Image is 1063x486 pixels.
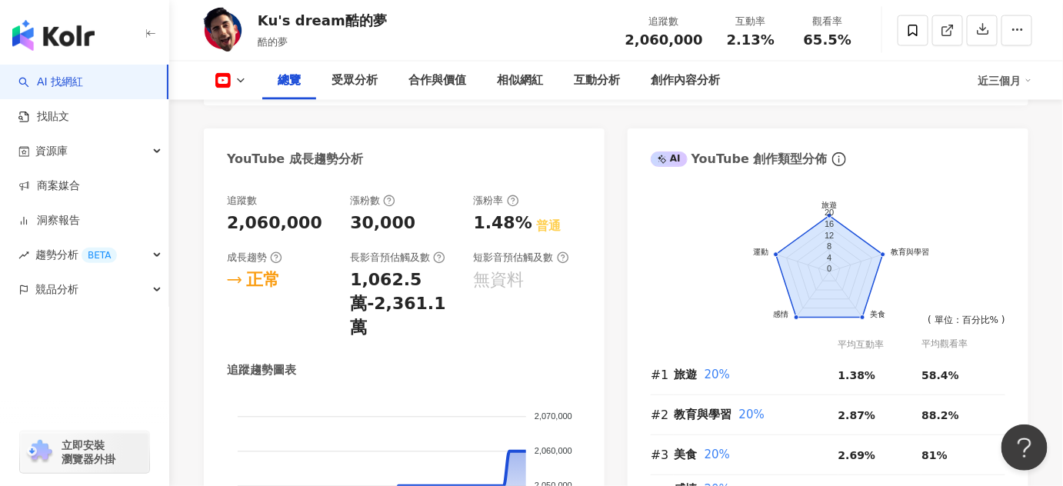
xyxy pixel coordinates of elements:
[227,151,363,168] div: YouTube 成長趨勢分析
[1001,424,1048,471] iframe: Help Scout Beacon - Open
[651,151,828,168] div: YouTube 創作類型分佈
[227,211,322,235] div: 2,060,000
[18,109,69,125] a: 找貼文
[870,310,885,318] text: 美食
[921,369,959,381] span: 58.4%
[825,208,834,217] text: 20
[227,251,282,265] div: 成長趨勢
[827,253,831,262] text: 4
[35,134,68,168] span: 資源庫
[474,251,569,265] div: 短影音預估觸及數
[258,36,288,48] span: 酷的夢
[651,445,674,464] div: #3
[705,368,730,381] span: 20%
[774,310,789,318] text: 感情
[408,72,466,90] div: 合作與價值
[825,230,834,239] text: 12
[651,405,674,424] div: #2
[227,194,257,208] div: 追蹤數
[825,219,834,228] text: 16
[35,238,117,272] span: 趨勢分析
[921,409,959,421] span: 88.2%
[625,32,703,48] span: 2,060,000
[721,14,780,29] div: 互動率
[574,72,620,90] div: 互動分析
[535,412,572,421] tspan: 2,070,000
[246,268,280,292] div: 正常
[674,408,731,421] span: 教育與學習
[18,75,83,90] a: searchAI 找網紅
[258,11,387,30] div: Ku's dream酷的夢
[350,268,458,339] div: 1,062.5萬-2,361.1萬
[12,20,95,51] img: logo
[978,68,1032,93] div: 近三個月
[804,32,851,48] span: 65.5%
[838,369,876,381] span: 1.38%
[82,248,117,263] div: BETA
[350,251,445,265] div: 長影音預估觸及數
[350,211,415,235] div: 30,000
[830,150,848,168] span: info-circle
[200,8,246,54] img: KOL Avatar
[625,14,703,29] div: 追蹤數
[18,178,80,194] a: 商案媒合
[20,431,149,473] a: chrome extension立即安裝 瀏覽器外掛
[474,194,519,208] div: 漲粉率
[705,448,730,461] span: 20%
[62,438,115,466] span: 立即安裝 瀏覽器外掛
[921,449,948,461] span: 81%
[651,72,720,90] div: 創作內容分析
[891,248,929,256] text: 教育與學習
[227,362,296,378] div: 追蹤趨勢圖表
[535,447,572,456] tspan: 2,060,000
[838,338,922,352] div: 平均互動率
[838,409,876,421] span: 2.87%
[753,248,768,256] text: 運動
[497,72,543,90] div: 相似網紅
[536,218,561,235] div: 普通
[827,241,831,251] text: 8
[474,211,532,235] div: 1.48%
[921,338,1005,352] div: 平均觀看率
[838,449,876,461] span: 2.69%
[350,194,395,208] div: 漲粉數
[25,440,55,464] img: chrome extension
[278,72,301,90] div: 總覽
[474,268,525,292] div: 無資料
[822,201,838,209] text: 旅遊
[674,448,697,461] span: 美食
[18,213,80,228] a: 洞察報告
[827,264,831,273] text: 0
[651,365,674,384] div: #1
[651,151,688,167] div: AI
[35,272,78,307] span: 競品分析
[739,408,765,421] span: 20%
[18,250,29,261] span: rise
[674,368,697,381] span: 旅遊
[798,14,857,29] div: 觀看率
[332,72,378,90] div: 受眾分析
[727,32,775,48] span: 2.13%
